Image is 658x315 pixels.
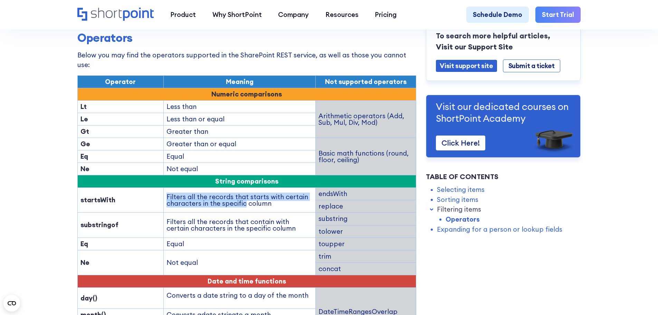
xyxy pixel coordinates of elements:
span: Operator [105,77,136,86]
td: Not equal [164,250,316,275]
td: Filters all the records that starts with certain characters in the specific column [164,188,316,213]
strong: Gt [80,127,89,136]
strong: day() [80,294,97,302]
div: Why ShortPoint [212,10,262,20]
td: Arithmetic operators (Add, Sub, Mul, Div, Mod) [316,101,416,138]
a: Click Here! [436,135,485,150]
td: Less than or equal [164,113,316,126]
a: Expanding for a person or lookup fields [437,224,562,234]
span: String comparisons [215,177,278,185]
a: Operators [446,214,480,224]
strong: substringof [80,221,118,229]
a: Schedule Demo [466,7,529,23]
td: Greater than or equal [164,138,316,150]
td: Basic math functions (round, floor, ceiling) [316,138,416,175]
strong: Ge [80,140,90,148]
a: Why ShortPoint [204,7,270,23]
p: Below you may find the operators supported in the SharePoint REST service, as well as those you c... [77,50,416,70]
a: Sorting items [437,194,478,204]
a: Filtering items [437,204,481,214]
strong: Ne [80,165,89,173]
td: endsWith [316,188,416,200]
p: To search more helpful articles, Visit our Support Site [436,30,571,52]
p: Visit our dedicated courses on ShortPoint Academy [436,100,571,124]
strong: Numeric comparisons [211,90,282,98]
td: Less than [164,101,316,113]
h3: Operators [77,31,416,45]
a: Company [270,7,317,23]
span: Meaning [226,77,254,86]
p: Converts a date string to a day of the month [166,290,313,300]
div: Table of Contents [426,172,581,182]
div: Resources [325,10,359,20]
strong: Lt [80,102,87,111]
span: Date and time functions [208,277,286,285]
iframe: Chat Widget [623,282,658,315]
span: Not supported operators [325,77,407,86]
td: substring [316,213,416,225]
td: trim [316,250,416,262]
a: Product [162,7,204,23]
div: Product [170,10,196,20]
a: Pricing [367,7,405,23]
button: Open CMP widget [3,295,20,312]
div: Pricing [375,10,397,20]
a: Submit a ticket [503,59,560,72]
td: Equal [164,238,316,250]
strong: Ne [80,258,89,267]
a: Start Trial [535,7,581,23]
td: Equal [164,150,316,163]
a: Resources [317,7,367,23]
strong: startsWith [80,196,115,204]
div: Company [278,10,309,20]
a: Selecting items [437,185,485,195]
strong: Eq [80,152,88,160]
a: Home [77,8,154,22]
td: toupper [316,238,416,250]
strong: Le [80,115,88,123]
strong: Eq [80,240,88,248]
td: tolower [316,225,416,238]
td: concat [316,262,416,275]
td: Greater than [164,126,316,138]
td: replace [316,200,416,213]
td: Not equal [164,163,316,175]
a: Visit support site [436,59,497,72]
td: Filters all the records that contain with certain characters in the specific column [164,213,316,238]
